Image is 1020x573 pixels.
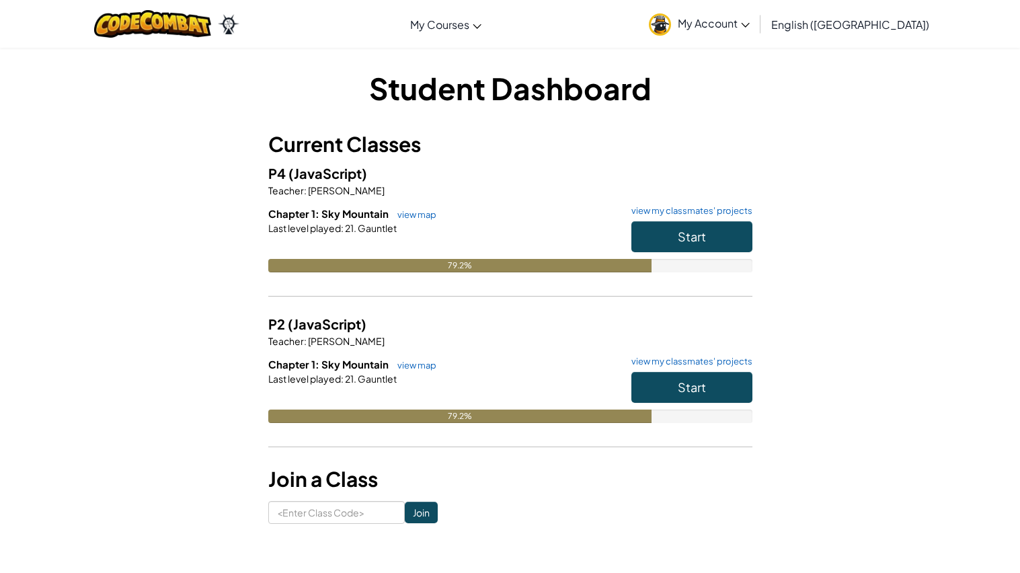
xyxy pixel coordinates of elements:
span: Gauntlet [356,373,397,385]
span: English ([GEOGRAPHIC_DATA]) [771,17,929,32]
span: 21. [344,222,356,234]
a: view my classmates' projects [625,206,752,215]
span: (JavaScript) [288,315,366,332]
a: view my classmates' projects [625,357,752,366]
span: P2 [268,315,288,332]
h3: Current Classes [268,129,752,159]
span: 21. [344,373,356,385]
span: Last level played [268,373,341,385]
img: Ozaria [218,14,239,34]
span: Last level played [268,222,341,234]
span: [PERSON_NAME] [307,184,385,196]
span: Chapter 1: Sky Mountain [268,358,391,371]
span: [PERSON_NAME] [307,335,385,347]
h3: Join a Class [268,464,752,494]
span: My Account [678,16,750,30]
span: Teacher [268,335,304,347]
a: My Courses [403,6,488,42]
span: : [341,373,344,385]
span: : [304,335,307,347]
span: Gauntlet [356,222,397,234]
span: My Courses [410,17,469,32]
button: Start [631,372,752,403]
input: <Enter Class Code> [268,501,405,524]
span: (JavaScript) [288,165,367,182]
span: : [304,184,307,196]
div: 79.2% [268,410,652,423]
button: Start [631,221,752,252]
span: : [341,222,344,234]
a: view map [391,360,436,371]
img: CodeCombat logo [94,10,212,38]
a: view map [391,209,436,220]
span: Start [678,379,706,395]
span: Teacher [268,184,304,196]
span: Start [678,229,706,244]
div: 79.2% [268,259,652,272]
input: Join [405,502,438,523]
a: My Account [642,3,756,45]
span: Chapter 1: Sky Mountain [268,207,391,220]
span: P4 [268,165,288,182]
img: avatar [649,13,671,36]
h1: Student Dashboard [268,67,752,109]
a: English ([GEOGRAPHIC_DATA]) [764,6,936,42]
